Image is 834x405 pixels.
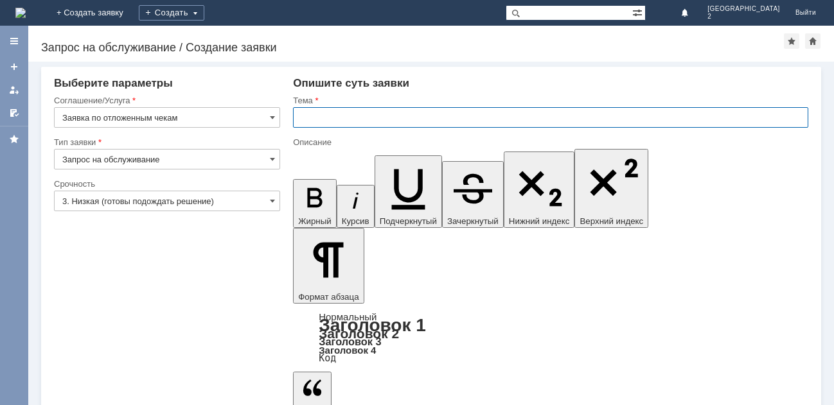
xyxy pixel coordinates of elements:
div: Запрос на обслуживание / Создание заявки [41,41,784,54]
div: Описание [293,138,806,146]
button: Жирный [293,179,337,228]
div: Создать [139,5,204,21]
a: Создать заявку [4,56,24,77]
span: Формат абзаца [298,292,359,302]
button: Формат абзаца [293,228,364,304]
button: Курсив [337,185,375,228]
button: Зачеркнутый [442,161,504,228]
a: Заголовок 2 [319,326,399,341]
div: Соглашение/Услуга [54,96,278,105]
a: Перейти на домашнюю страницу [15,8,26,18]
button: Верхний индекс [574,149,648,228]
span: Подчеркнутый [380,216,437,226]
a: Нормальный [319,311,377,322]
a: Мои согласования [4,103,24,123]
div: Формат абзаца [293,313,808,363]
span: Расширенный поиск [632,6,645,18]
div: Сделать домашней страницей [805,33,821,49]
span: Курсив [342,216,369,226]
div: Тема [293,96,806,105]
div: Тип заявки [54,138,278,146]
a: Заголовок 1 [319,315,426,335]
div: Добавить в избранное [784,33,799,49]
span: [GEOGRAPHIC_DATA] [707,5,780,13]
button: Нижний индекс [504,151,575,228]
a: Заголовок 3 [319,336,381,347]
a: Заголовок 4 [319,345,376,356]
span: Верхний индекс [580,216,643,226]
span: Зачеркнутый [447,216,499,226]
span: Нижний индекс [509,216,570,226]
span: Жирный [298,216,332,226]
span: 2 [707,13,780,21]
span: Опишите суть заявки [293,77,409,89]
button: Подчеркнутый [375,155,442,228]
img: logo [15,8,26,18]
a: Код [319,352,336,364]
div: Срочность [54,180,278,188]
span: Выберите параметры [54,77,173,89]
a: Мои заявки [4,80,24,100]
